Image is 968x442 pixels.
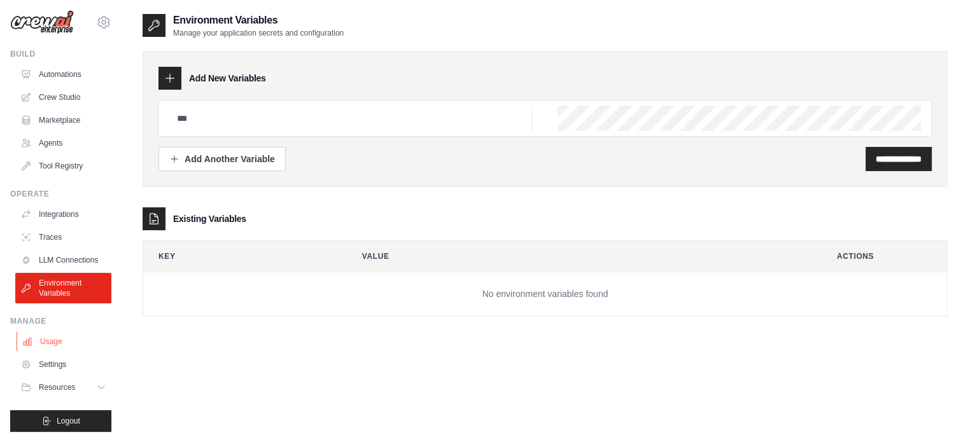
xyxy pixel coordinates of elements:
[173,212,246,225] h3: Existing Variables
[10,189,111,199] div: Operate
[15,377,111,397] button: Resources
[15,87,111,107] a: Crew Studio
[10,316,111,326] div: Manage
[189,72,266,85] h3: Add New Variables
[158,147,286,171] button: Add Another Variable
[143,272,947,316] td: No environment variables found
[173,13,344,28] h2: Environment Variables
[57,416,80,426] span: Logout
[15,133,111,153] a: Agents
[15,156,111,176] a: Tool Registry
[822,241,947,272] th: Actions
[15,250,111,270] a: LLM Connections
[143,241,337,272] th: Key
[17,331,113,352] a: Usage
[15,204,111,224] a: Integrations
[15,354,111,375] a: Settings
[15,110,111,130] a: Marketplace
[347,241,811,272] th: Value
[173,28,344,38] p: Manage your application secrets and configuration
[10,49,111,59] div: Build
[15,227,111,247] a: Traces
[39,382,75,392] span: Resources
[169,153,275,165] div: Add Another Variable
[10,10,74,34] img: Logo
[15,273,111,303] a: Environment Variables
[10,410,111,432] button: Logout
[15,64,111,85] a: Automations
